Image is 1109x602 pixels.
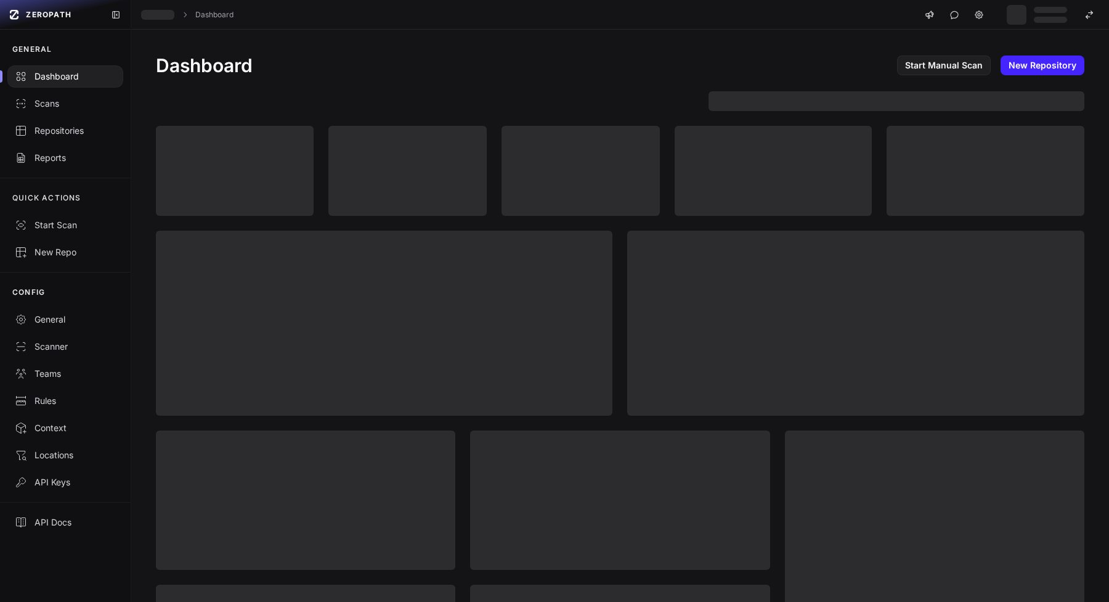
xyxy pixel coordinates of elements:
[15,340,116,353] div: Scanner
[12,287,45,297] p: CONFIG
[15,219,116,231] div: Start Scan
[141,10,234,20] nav: breadcrumb
[181,10,189,19] svg: chevron right,
[1001,56,1084,75] a: New Repository
[26,10,71,20] span: ZEROPATH
[5,5,101,25] a: ZEROPATH
[15,516,116,529] div: API Docs
[15,97,116,110] div: Scans
[15,246,116,258] div: New Repo
[15,152,116,164] div: Reports
[156,54,253,76] h1: Dashboard
[12,44,52,54] p: GENERAL
[195,10,234,20] a: Dashboard
[897,56,991,75] a: Start Manual Scan
[15,125,116,137] div: Repositories
[15,395,116,407] div: Rules
[15,422,116,434] div: Context
[12,193,81,203] p: QUICK ACTIONS
[15,70,116,83] div: Dashboard
[15,449,116,461] div: Locations
[15,313,116,326] div: General
[15,476,116,489] div: API Keys
[15,368,116,380] div: Teams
